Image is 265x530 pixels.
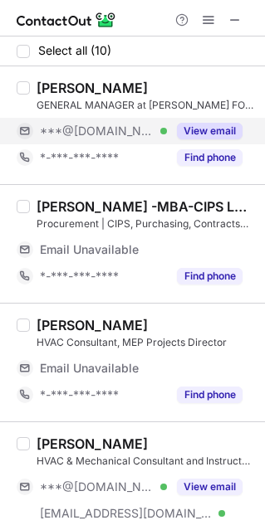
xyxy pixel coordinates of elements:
div: GENERAL MANAGER at [PERSON_NAME] FOR HVAC [37,98,255,113]
span: [EMAIL_ADDRESS][DOMAIN_NAME] [40,506,213,521]
button: Reveal Button [177,268,243,284]
span: Select all (10) [38,44,111,57]
div: [PERSON_NAME] -MBA-CIPS L4 Candidate [37,198,255,215]
span: ***@[DOMAIN_NAME] [40,124,155,139]
img: ContactOut v5.3.10 [17,10,116,30]
div: HVAC Consultant, MEP Projects Director [37,335,255,350]
div: [PERSON_NAME] [37,80,148,96]
button: Reveal Button [177,149,243,166]
button: Reveal Button [177,387,243,403]
div: [PERSON_NAME] [37,317,148,333]
div: Procurement | CIPS, Purchasing, Contracts Management [37,216,255,231]
span: Email Unavailable [40,361,139,376]
button: Reveal Button [177,479,243,495]
button: Reveal Button [177,123,243,139]
div: [PERSON_NAME] [37,435,148,452]
span: Email Unavailable [40,242,139,257]
span: ***@[DOMAIN_NAME] [40,479,155,494]
div: HVAC & Mechanical Consultant and Instructor Sustainable Development Consultant [37,454,255,469]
